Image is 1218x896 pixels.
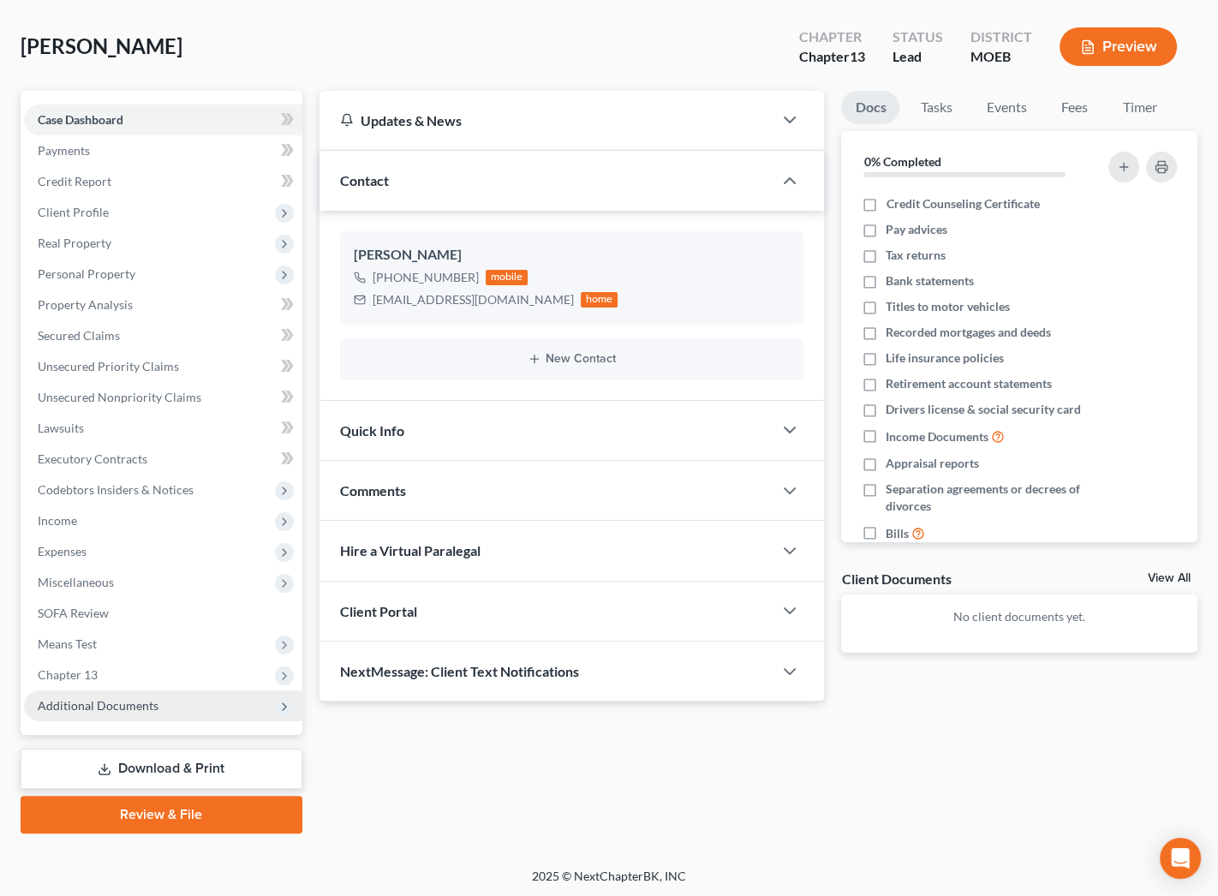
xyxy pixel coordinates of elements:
[38,266,135,281] span: Personal Property
[850,48,865,64] span: 13
[340,111,753,129] div: Updates & News
[38,575,114,589] span: Miscellaneous
[799,27,865,47] div: Chapter
[1047,91,1102,124] a: Fees
[38,297,133,312] span: Property Analysis
[893,47,943,67] div: Lead
[38,606,109,620] span: SOFA Review
[886,272,974,290] span: Bank statements
[893,27,943,47] div: Status
[906,91,965,124] a: Tasks
[38,451,147,466] span: Executory Contracts
[24,351,302,382] a: Unsecured Priority Claims
[24,166,302,197] a: Credit Report
[24,413,302,444] a: Lawsuits
[970,47,1032,67] div: MOEB
[38,421,84,435] span: Lawsuits
[38,236,111,250] span: Real Property
[970,27,1032,47] div: District
[1108,91,1170,124] a: Timer
[354,352,791,366] button: New Contact
[38,359,179,373] span: Unsecured Priority Claims
[373,291,574,308] div: [EMAIL_ADDRESS][DOMAIN_NAME]
[886,221,947,238] span: Pay advices
[38,513,77,528] span: Income
[886,525,909,542] span: Bills
[972,91,1040,124] a: Events
[886,401,1081,418] span: Drivers license & social security card
[38,174,111,188] span: Credit Report
[886,324,1051,341] span: Recorded mortgages and deeds
[486,270,528,285] div: mobile
[38,667,98,682] span: Chapter 13
[1060,27,1177,66] button: Preview
[886,455,979,472] span: Appraisal reports
[24,105,302,135] a: Case Dashboard
[38,143,90,158] span: Payments
[886,349,1004,367] span: Life insurance policies
[38,390,201,404] span: Unsecured Nonpriority Claims
[799,47,865,67] div: Chapter
[24,135,302,166] a: Payments
[581,292,618,308] div: home
[354,245,791,266] div: [PERSON_NAME]
[340,482,406,499] span: Comments
[1160,838,1201,879] div: Open Intercom Messenger
[38,636,97,651] span: Means Test
[855,608,1184,625] p: No client documents yet.
[886,298,1010,315] span: Titles to motor vehicles
[38,698,158,713] span: Additional Documents
[38,544,87,559] span: Expenses
[841,570,951,588] div: Client Documents
[863,154,940,169] strong: 0% Completed
[38,205,109,219] span: Client Profile
[340,542,481,559] span: Hire a Virtual Paralegal
[24,290,302,320] a: Property Analysis
[340,172,389,188] span: Contact
[1148,572,1191,584] a: View All
[24,598,302,629] a: SOFA Review
[886,375,1052,392] span: Retirement account statements
[21,749,302,789] a: Download & Print
[38,328,120,343] span: Secured Claims
[886,195,1039,212] span: Credit Counseling Certificate
[886,481,1094,515] span: Separation agreements or decrees of divorces
[24,320,302,351] a: Secured Claims
[24,382,302,413] a: Unsecured Nonpriority Claims
[841,91,899,124] a: Docs
[340,422,404,439] span: Quick Info
[38,482,194,497] span: Codebtors Insiders & Notices
[340,603,417,619] span: Client Portal
[373,269,479,286] div: [PHONE_NUMBER]
[21,33,182,58] span: [PERSON_NAME]
[340,663,579,679] span: NextMessage: Client Text Notifications
[24,444,302,475] a: Executory Contracts
[38,112,123,127] span: Case Dashboard
[886,247,946,264] span: Tax returns
[886,428,988,445] span: Income Documents
[21,796,302,833] a: Review & File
